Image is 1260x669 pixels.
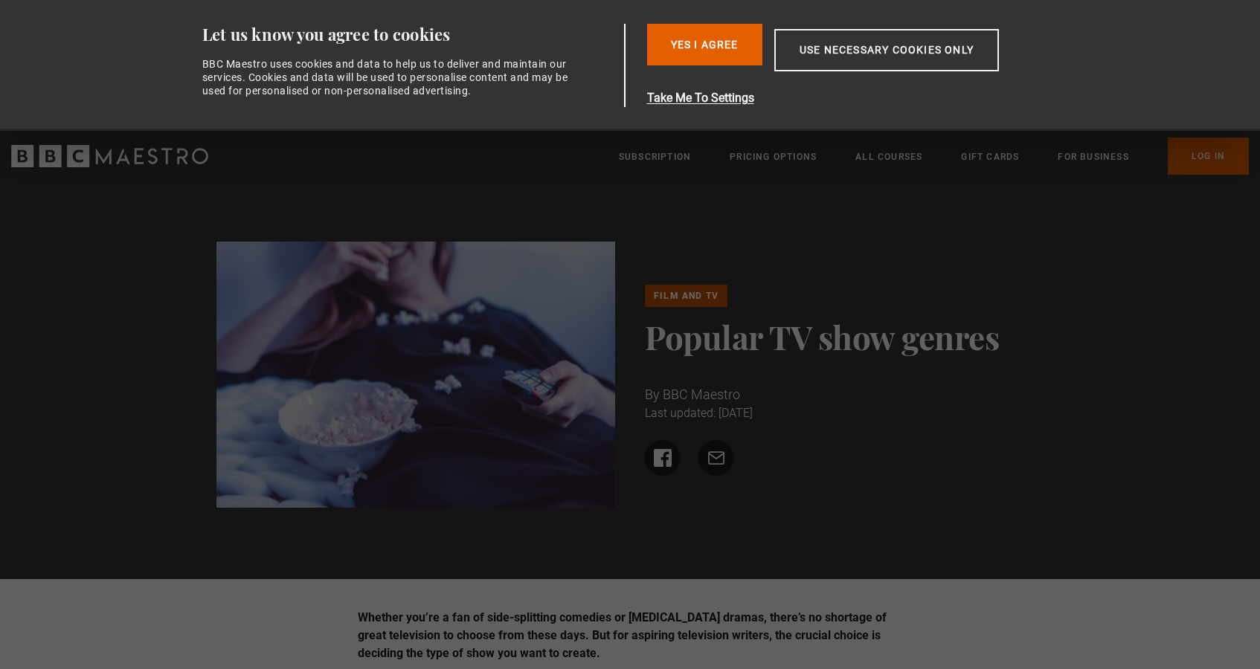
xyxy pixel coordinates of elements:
svg: BBC Maestro [11,145,208,167]
a: Gift Cards [961,149,1019,164]
span: By [645,387,660,402]
button: Use necessary cookies only [774,29,999,71]
a: All Courses [855,149,922,164]
h1: Popular TV show genres [645,319,1044,355]
a: Subscription [619,149,691,164]
span: BBC Maestro [663,387,740,402]
button: Take Me To Settings [647,89,1070,107]
a: Log In [1168,138,1249,175]
div: BBC Maestro uses cookies and data to help us to deliver and maintain our services. Cookies and da... [202,57,577,98]
a: Film and TV [645,285,727,307]
a: For business [1058,149,1128,164]
time: Last updated: [DATE] [645,406,753,420]
strong: Whether you’re a fan of side-splitting comedies or [MEDICAL_DATA] dramas, there’s no shortage of ... [358,610,887,660]
nav: Primary [619,138,1249,175]
a: Pricing Options [730,149,817,164]
img: a woman eating popcorn on a sofa holding a tv remote [216,242,616,508]
button: Yes I Agree [647,24,762,65]
div: Let us know you agree to cookies [202,24,619,45]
